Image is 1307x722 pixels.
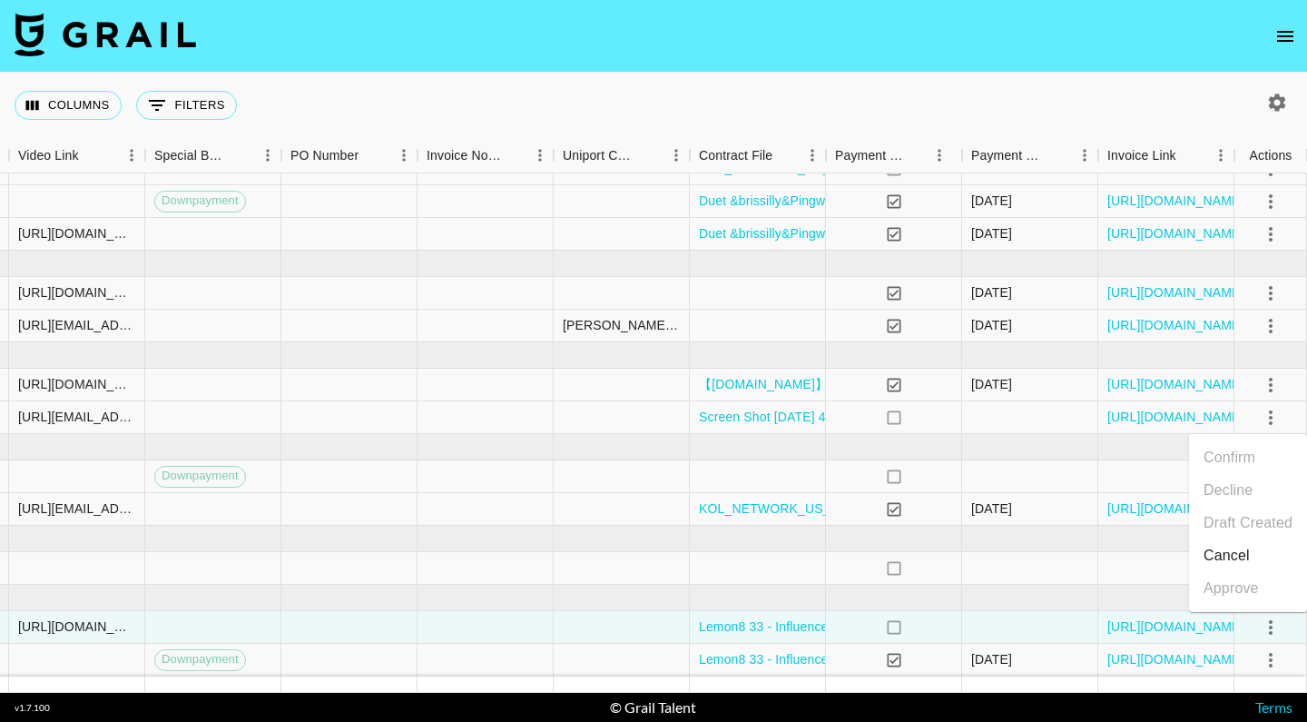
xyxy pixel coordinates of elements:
[1107,316,1244,334] a: [URL][DOMAIN_NAME]
[155,193,245,210] span: Downpayment
[418,138,554,173] div: Invoice Notes
[1107,618,1244,636] a: [URL][DOMAIN_NAME]
[1107,192,1244,210] a: [URL][DOMAIN_NAME]
[1046,143,1071,168] button: Sort
[1071,142,1098,169] button: Menu
[1255,186,1286,217] button: select merge strategy
[1255,645,1286,676] button: select merge strategy
[18,618,135,636] div: https://www.tiktok.com/@ayymay/video/7537544057317281054
[554,138,690,173] div: Uniport Contact Email
[971,375,1012,393] div: 5/27/2025
[18,316,135,334] div: https://www.tiktok.com/@bris.tk/video/7499290716963753247
[1255,612,1286,643] button: select merge strategy
[18,499,135,518] div: https://www.tiktok.com/@bris.tk/video/7511800587407592734
[154,138,229,173] div: Special Booking Type
[699,375,1039,393] a: 【[DOMAIN_NAME]】✖️【SOOCAS】-25326 Contract.pdf
[699,618,1002,636] a: Lemon8 33 - Influencer Agreement (@ayymay)-2.pdf
[563,316,680,334] div: Daniel.mares@umusic.com
[699,650,1002,668] a: Lemon8 33 - Influencer Agreement (@ayymay)-2.pdf
[1107,138,1176,173] div: Invoice Link
[526,142,554,169] button: Menu
[427,138,501,173] div: Invoice Notes
[15,702,50,714] div: v 1.7.100
[799,142,826,169] button: Menu
[1107,408,1244,426] a: [URL][DOMAIN_NAME]
[699,408,910,426] a: Screen Shot [DATE] 4.07.41 PM.png
[501,143,526,168] button: Sort
[971,499,1012,518] div: 8/10/2025
[1255,370,1286,401] button: select merge strategy
[971,224,1012,242] div: 3/25/2025
[971,650,1012,668] div: 8/26/2025
[254,142,281,169] button: Menu
[155,468,245,485] span: Downpayment
[699,192,870,210] a: Duet &brissilly&Pingworth.pdf
[699,499,1083,518] a: KOL_NETWORK_US_MX_CA_Mas 202420240319_signed (2).pdf
[971,138,1046,173] div: Payment Sent Date
[690,138,826,173] div: Contract File
[1098,138,1234,173] div: Invoice Link
[359,143,384,168] button: Sort
[281,138,418,173] div: PO Number
[1255,311,1286,341] button: select merge strategy
[971,192,1012,210] div: 3/18/2025
[699,224,870,242] a: Duet &brissilly&Pingworth.pdf
[563,138,637,173] div: Uniport Contact Email
[1255,219,1286,250] button: select merge strategy
[1107,224,1244,242] a: [URL][DOMAIN_NAME]
[926,142,953,169] button: Menu
[1250,138,1292,173] div: Actions
[1107,650,1244,668] a: [URL][DOMAIN_NAME]
[826,138,962,173] div: Payment Sent
[15,13,196,56] img: Grail Talent
[906,143,931,168] button: Sort
[79,143,104,168] button: Sort
[18,283,135,302] div: https://www.tiktok.com/@ricardomilosjr/video/ZP8j5THdr
[145,138,281,173] div: Special Booking Type
[1176,143,1202,168] button: Sort
[136,91,237,120] button: Show filters
[290,138,359,173] div: PO Number
[663,142,690,169] button: Menu
[18,408,135,426] div: https://www.tiktok.com/@bris.tk/video/7502613586196335902
[971,283,1012,302] div: 6/17/2025
[637,143,663,168] button: Sort
[772,143,798,168] button: Sort
[1107,375,1244,393] a: [URL][DOMAIN_NAME]
[971,316,1012,334] div: 8/22/2025
[18,138,79,173] div: Video Link
[155,651,245,668] span: Downpayment
[9,138,145,173] div: Video Link
[1255,698,1292,716] a: Terms
[835,138,906,173] div: Payment Sent
[1207,142,1234,169] button: Menu
[1267,18,1303,54] button: open drawer
[962,138,1098,173] div: Payment Sent Date
[610,698,696,717] div: © Grail Talent
[1234,138,1307,173] div: Actions
[118,142,145,169] button: Menu
[1107,283,1244,302] a: [URL][DOMAIN_NAME]
[15,91,122,120] button: Select columns
[390,142,418,169] button: Menu
[18,224,135,242] div: https://www.instagram.com/reel/DHXaE60xlAo/?igsh=NTc4MTIwNjQ2YQ==
[229,143,254,168] button: Sort
[18,375,135,393] div: https://www.instagram.com/reel/DJc598SynQF/?igsh=NTc4MTIwNjQ2YQ==
[1255,278,1286,309] button: select merge strategy
[1189,539,1307,572] li: Cancel
[699,138,772,173] div: Contract File
[1255,402,1286,433] button: select merge strategy
[1107,499,1244,518] a: [URL][DOMAIN_NAME]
